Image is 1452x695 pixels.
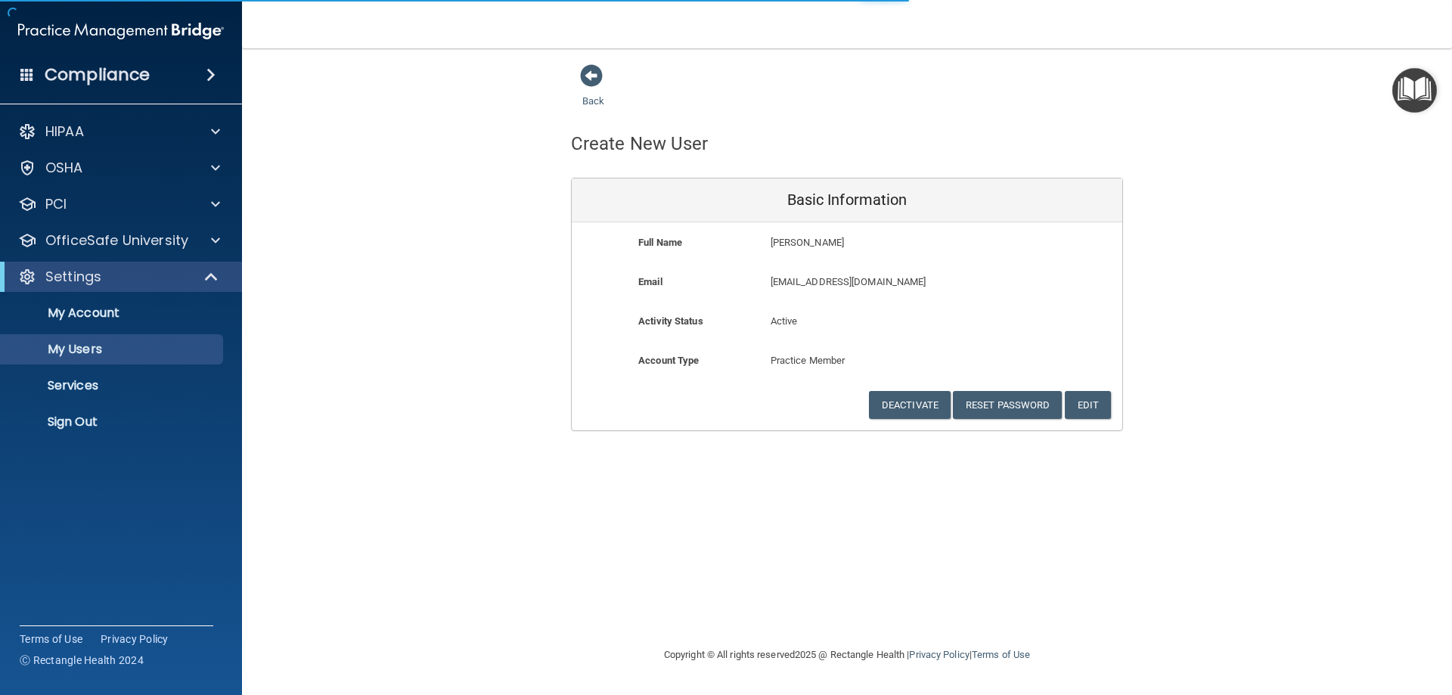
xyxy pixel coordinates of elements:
[20,653,144,668] span: Ⓒ Rectangle Health 2024
[1065,391,1111,419] button: Edit
[571,134,709,154] h4: Create New User
[582,77,604,107] a: Back
[18,195,220,213] a: PCI
[638,276,662,287] b: Email
[638,237,682,248] b: Full Name
[571,631,1123,679] div: Copyright © All rights reserved 2025 @ Rectangle Health | |
[45,159,83,177] p: OSHA
[771,352,924,370] p: Practice Member
[18,16,224,46] img: PMB logo
[45,231,188,250] p: OfficeSafe University
[45,64,150,85] h4: Compliance
[1190,588,1434,648] iframe: Drift Widget Chat Controller
[20,631,82,647] a: Terms of Use
[638,315,703,327] b: Activity Status
[18,268,219,286] a: Settings
[45,268,101,286] p: Settings
[909,649,969,660] a: Privacy Policy
[18,123,220,141] a: HIPAA
[771,273,1012,291] p: [EMAIL_ADDRESS][DOMAIN_NAME]
[45,123,84,141] p: HIPAA
[638,355,699,366] b: Account Type
[10,306,216,321] p: My Account
[45,195,67,213] p: PCI
[972,649,1030,660] a: Terms of Use
[572,178,1122,222] div: Basic Information
[1392,68,1437,113] button: Open Resource Center
[869,391,951,419] button: Deactivate
[18,159,220,177] a: OSHA
[10,414,216,430] p: Sign Out
[771,234,1012,252] p: [PERSON_NAME]
[101,631,169,647] a: Privacy Policy
[10,342,216,357] p: My Users
[18,231,220,250] a: OfficeSafe University
[10,378,216,393] p: Services
[771,312,924,330] p: Active
[953,391,1062,419] button: Reset Password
